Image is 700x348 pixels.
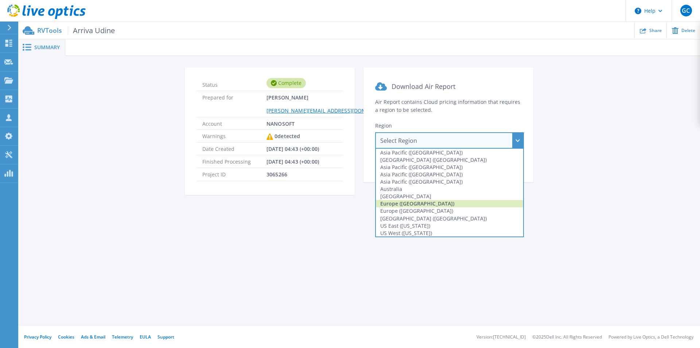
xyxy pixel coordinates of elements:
span: [DATE] 04:43 (+00:00) [267,142,319,155]
span: Delete [681,28,695,33]
span: Warnings [202,130,267,142]
a: Ads & Email [81,334,105,340]
div: Europe ([GEOGRAPHIC_DATA]) [376,200,523,207]
span: Share [649,28,662,33]
div: [GEOGRAPHIC_DATA] [376,193,523,200]
div: [GEOGRAPHIC_DATA] ([GEOGRAPHIC_DATA]) [376,156,523,163]
div: Australia [376,185,523,193]
span: Prepared for [202,91,267,117]
a: Cookies [58,334,74,340]
div: 0 detected [267,130,300,143]
span: [PERSON_NAME] [267,91,395,117]
div: US East ([US_STATE]) [376,222,523,229]
li: © 2025 Dell Inc. All Rights Reserved [532,335,602,340]
a: Privacy Policy [24,334,51,340]
div: US West ([US_STATE]) [376,229,523,236]
span: [DATE] 04:43 (+00:00) [267,155,319,168]
li: Powered by Live Optics, a Dell Technology [608,335,693,340]
span: 3065266 [267,168,287,180]
a: [PERSON_NAME][EMAIL_ADDRESS][DOMAIN_NAME] [267,107,395,114]
span: Finished Processing [202,155,267,168]
span: Arriva Udine [68,26,115,35]
li: Version: [TECHNICAL_ID] [477,335,526,340]
span: Account [202,117,267,129]
div: [GEOGRAPHIC_DATA] ([GEOGRAPHIC_DATA]) [376,215,523,222]
span: Project ID [202,168,267,180]
span: Summary [34,45,60,50]
span: Status [202,78,267,88]
a: EULA [140,334,151,340]
div: Europe ([GEOGRAPHIC_DATA]) [376,207,523,215]
div: Asia Pacific ([GEOGRAPHIC_DATA]) [376,171,523,178]
div: Asia Pacific ([GEOGRAPHIC_DATA]) [376,149,523,156]
div: Asia Pacific ([GEOGRAPHIC_DATA]) [376,163,523,171]
span: Date Created [202,142,267,155]
span: NANOSOFT [267,117,295,129]
span: GC [682,8,690,13]
div: Asia Pacific ([GEOGRAPHIC_DATA]) [376,178,523,185]
span: Region [375,122,392,129]
p: RVTools [37,26,115,35]
a: Telemetry [112,334,133,340]
a: Support [157,334,174,340]
span: Air Report contains Cloud pricing information that requires a region to be selected. [375,98,520,113]
div: Select Region [375,132,524,149]
div: Complete [267,78,306,88]
span: Download Air Report [392,82,455,91]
